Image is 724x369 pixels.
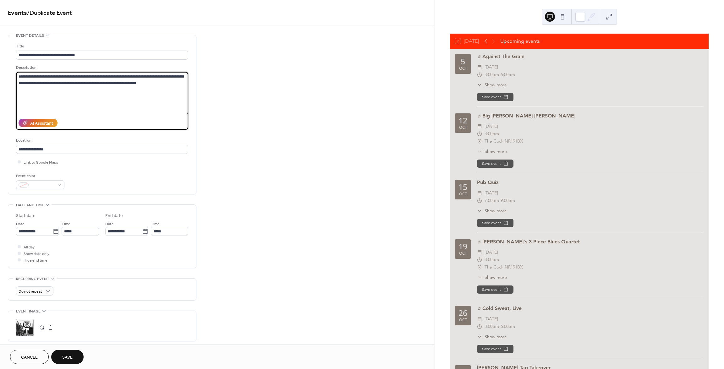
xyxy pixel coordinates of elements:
[485,249,498,256] span: [DATE]
[477,323,482,330] div: ​
[477,263,482,271] div: ​
[485,123,498,130] span: [DATE]
[477,208,507,214] button: ​Show more
[477,345,513,353] button: Save event
[477,274,482,281] div: ​
[477,130,482,138] div: ​
[16,319,34,336] div: ;
[19,288,42,295] span: Do not repeat
[477,334,482,340] div: ​
[477,334,507,340] button: ​Show more
[485,130,499,138] span: 3:00pm
[16,308,41,315] span: Event image
[485,138,523,145] span: The Cock NR191BX
[477,274,507,281] button: ​Show more
[485,315,498,323] span: [DATE]
[485,82,507,88] span: Show more
[477,285,513,294] button: Save event
[8,7,27,19] a: Events
[477,63,482,71] div: ​
[458,242,467,250] div: 19
[16,221,25,227] span: Date
[459,192,467,196] div: Oct
[501,197,515,204] span: 9:00pm
[21,354,38,361] span: Cancel
[501,71,515,79] span: 6:00pm
[461,57,465,65] div: 5
[499,197,501,204] span: -
[19,119,58,127] button: AI Assistant
[16,173,63,179] div: Event color
[10,350,49,364] button: Cancel
[477,179,704,186] div: Pub Quiz
[477,123,482,130] div: ​
[477,148,507,155] button: ​Show more
[16,137,187,144] div: Location
[16,32,44,39] span: Event details
[501,323,515,330] span: 6:00pm
[459,67,467,71] div: Oct
[477,93,513,101] button: Save event
[477,82,482,88] div: ​
[105,213,123,219] div: End date
[499,71,501,79] span: -
[477,82,507,88] button: ​Show more
[459,126,467,130] div: Oct
[477,197,482,204] div: ​
[485,189,498,197] span: [DATE]
[459,318,467,322] div: Oct
[477,238,704,246] div: ♬ [PERSON_NAME]'s 3 Piece Blues Quartet
[485,256,499,263] span: 3:00pm
[477,249,482,256] div: ​
[30,120,53,127] div: AI Assistant
[24,257,47,264] span: Hide end time
[485,197,499,204] span: 7:00pm
[16,213,36,219] div: Start date
[51,350,84,364] button: Save
[485,63,498,71] span: [DATE]
[16,64,187,71] div: Description
[477,189,482,197] div: ​
[477,112,704,120] div: ♬ Big [PERSON_NAME] [PERSON_NAME]
[477,219,513,227] button: Save event
[477,138,482,145] div: ​
[477,148,482,155] div: ​
[477,315,482,323] div: ​
[485,263,523,271] span: The Cock NR191BX
[485,208,507,214] span: Show more
[27,7,72,19] span: / Duplicate Event
[62,221,70,227] span: Time
[105,221,114,227] span: Date
[151,221,160,227] span: Time
[477,53,704,60] div: ♬ Against The Grain
[485,71,499,79] span: 3:00pm
[458,117,467,124] div: 12
[477,160,513,168] button: Save event
[458,309,467,317] div: 26
[24,251,49,257] span: Show date only
[459,252,467,256] div: Oct
[477,71,482,79] div: ​
[485,334,507,340] span: Show more
[62,354,73,361] span: Save
[24,159,58,166] span: Link to Google Maps
[16,202,44,209] span: Date and time
[485,274,507,281] span: Show more
[477,305,704,312] div: ♬ Cold Sweat, Live
[485,148,507,155] span: Show more
[24,244,35,251] span: All day
[477,256,482,263] div: ​
[16,43,187,50] div: Title
[458,183,467,191] div: 15
[499,323,501,330] span: -
[500,37,540,45] div: Upcoming events
[485,323,499,330] span: 3:00pm
[16,276,49,282] span: Recurring event
[477,208,482,214] div: ​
